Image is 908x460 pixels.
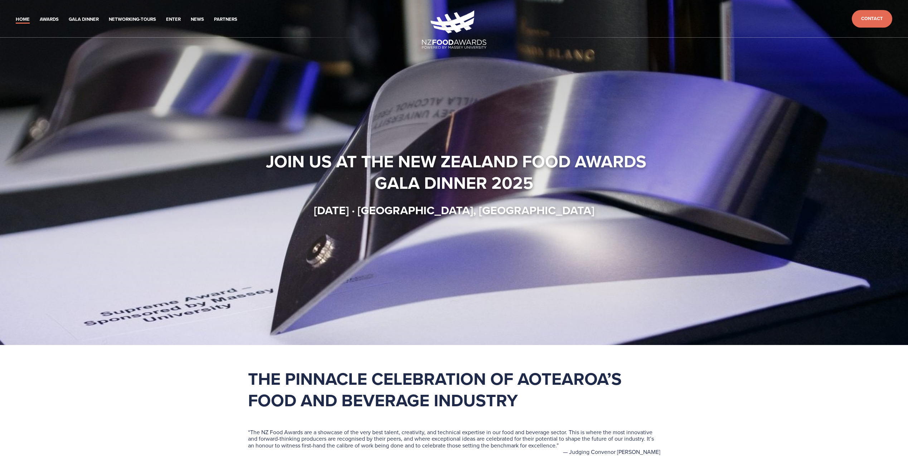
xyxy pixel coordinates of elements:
a: Gala Dinner [69,15,99,24]
a: Enter [166,15,181,24]
strong: Join us at the New Zealand Food Awards Gala Dinner 2025 [266,149,651,195]
figcaption: — Judging Convenor [PERSON_NAME] [248,449,660,455]
a: Home [16,15,30,24]
h1: The pinnacle celebration of Aotearoa’s food and beverage industry [248,368,660,411]
a: Partners [214,15,237,24]
a: Networking-Tours [109,15,156,24]
strong: [DATE] · [GEOGRAPHIC_DATA], [GEOGRAPHIC_DATA] [314,202,594,219]
span: ” [557,441,559,449]
blockquote: The NZ Food Awards are a showcase of the very best talent, creativity, and technical expertise in... [248,429,660,449]
a: News [191,15,204,24]
span: “ [248,428,250,436]
a: Awards [40,15,59,24]
a: Contact [852,10,892,28]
